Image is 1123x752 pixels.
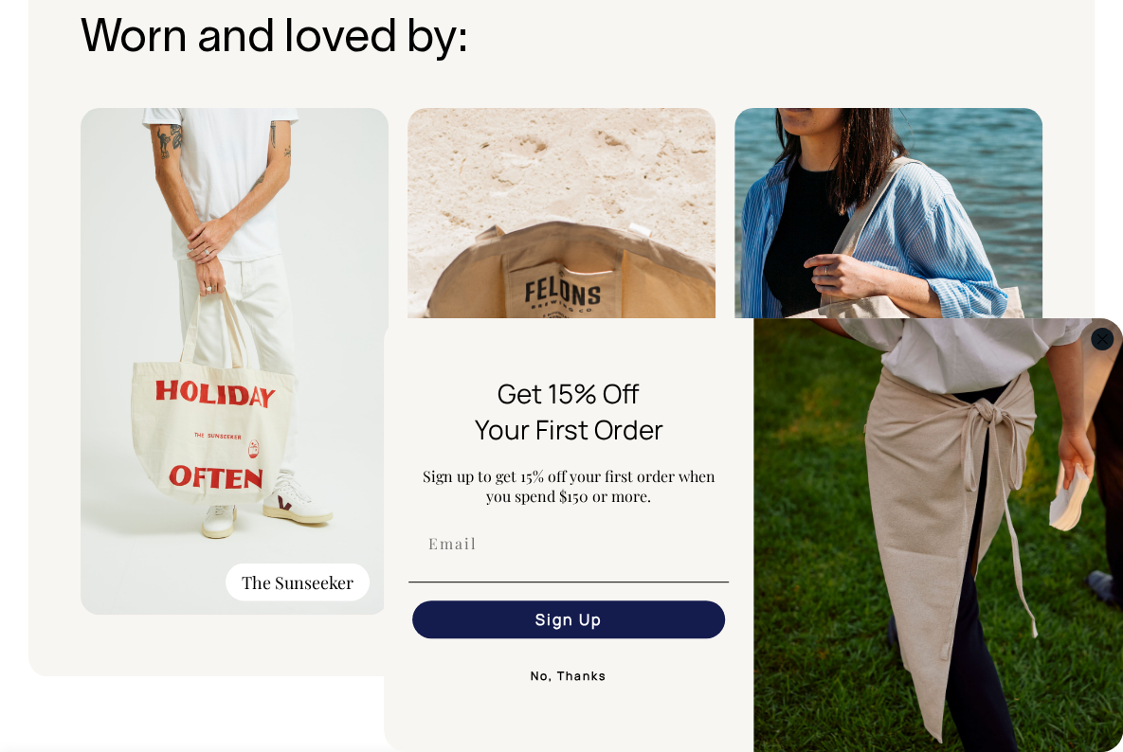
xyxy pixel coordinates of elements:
button: Close dialog [1091,328,1114,350]
button: No, Thanks [408,657,729,695]
span: Sign up to get 15% off your first order when you spend $150 or more. [423,466,715,506]
img: 20210128_WORKTONES9523.jpg [81,108,389,615]
button: Sign Up [412,600,725,638]
input: Email [412,525,725,563]
div: The Sunseeker [226,563,370,600]
div: FLYOUT Form [384,318,1123,752]
img: 5e34ad8f-4f05-4173-92a8-ea475ee49ac9.jpeg [753,318,1123,752]
span: Get 15% Off [498,375,640,411]
img: underline [408,582,729,582]
h3: Worn and loved by: [81,15,1042,65]
img: Felons.jpg [408,108,715,615]
span: Your First Order [475,411,663,447]
img: FixandFogg-File35.jpg [734,108,1042,615]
